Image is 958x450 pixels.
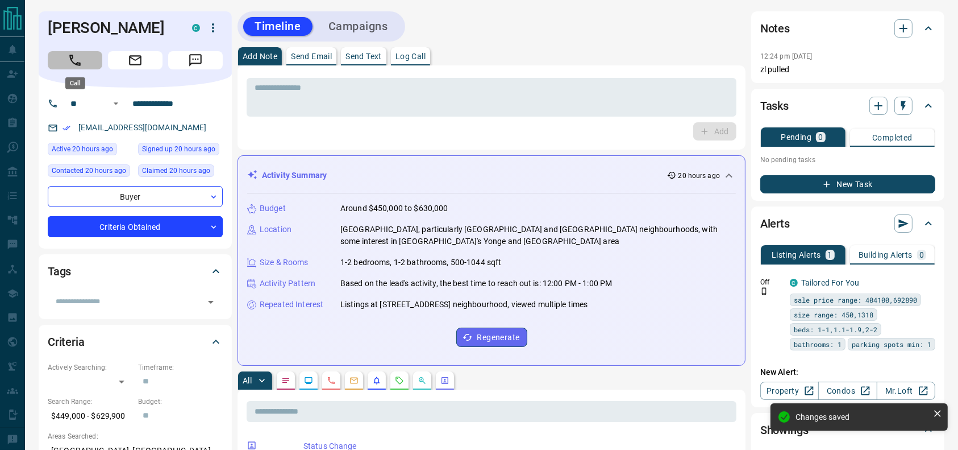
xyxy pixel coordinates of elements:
p: [GEOGRAPHIC_DATA], particularly [GEOGRAPHIC_DATA] and [GEOGRAPHIC_DATA] neighbourhoods, with some... [340,224,736,247]
a: Tailored For You [801,278,859,287]
div: Buyer [48,186,223,207]
p: $449,000 - $629,900 [48,407,132,426]
a: Mr.Loft [877,382,935,400]
p: Log Call [395,52,426,60]
p: All [243,377,252,385]
a: Property [760,382,819,400]
div: Criteria [48,328,223,356]
svg: Opportunities [418,376,427,385]
svg: Requests [395,376,404,385]
h2: Notes [760,19,790,38]
p: Activity Summary [262,170,327,181]
svg: Notes [281,376,290,385]
div: Alerts [760,210,935,237]
div: condos.ca [790,279,798,287]
p: Add Note [243,52,277,60]
p: Size & Rooms [260,257,309,269]
div: Thu Aug 21 2025 [138,164,223,180]
p: 20 hours ago [678,171,720,181]
div: Tags [48,258,223,285]
h2: Tags [48,262,71,280]
span: Message [168,51,223,69]
div: Showings [760,416,935,444]
svg: Listing Alerts [372,376,381,385]
button: Regenerate [456,328,527,347]
span: Call [48,51,102,69]
svg: Push Notification Only [760,287,768,295]
p: Timeframe: [138,362,223,373]
p: 1-2 bedrooms, 1-2 bathrooms, 500-1044 sqft [340,257,502,269]
p: Search Range: [48,397,132,407]
p: Off [760,277,783,287]
div: Activity Summary20 hours ago [247,165,736,186]
p: Listing Alerts [772,251,821,259]
span: Claimed 20 hours ago [142,165,210,176]
p: Areas Searched: [48,431,223,441]
div: Thu Aug 21 2025 [48,143,132,159]
p: Send Email [291,52,332,60]
h2: Criteria [48,333,85,351]
button: New Task [760,175,935,193]
p: Based on the lead's activity, the best time to reach out is: 12:00 PM - 1:00 PM [340,278,612,290]
p: Budget: [138,397,223,407]
p: zl pulled [760,64,935,76]
p: Budget [260,203,286,214]
svg: Calls [327,376,336,385]
div: Call [65,77,85,89]
button: Timeline [243,17,313,36]
div: condos.ca [192,24,200,32]
svg: Emails [349,376,359,385]
div: Thu Aug 21 2025 [138,143,223,159]
svg: Agent Actions [440,376,449,385]
button: Open [203,294,219,310]
span: Contacted 20 hours ago [52,165,126,176]
a: [EMAIL_ADDRESS][DOMAIN_NAME] [78,123,207,132]
p: Repeated Interest [260,299,323,311]
span: size range: 450,1318 [794,309,873,320]
span: Email [108,51,163,69]
p: No pending tasks [760,151,935,168]
div: Criteria Obtained [48,216,223,237]
div: Thu Aug 21 2025 [48,164,132,180]
span: beds: 1-1,1.1-1.9,2-2 [794,324,877,335]
svg: Email Verified [63,124,70,132]
p: Activity Pattern [260,278,315,290]
button: Campaigns [317,17,399,36]
span: bathrooms: 1 [794,338,842,350]
p: Actively Searching: [48,362,132,373]
p: 0 [818,133,823,141]
svg: Lead Browsing Activity [304,376,313,385]
h2: Tasks [760,97,789,115]
p: 0 [919,251,924,259]
h1: [PERSON_NAME] [48,19,175,37]
h2: Showings [760,421,809,439]
span: sale price range: 404100,692890 [794,294,917,305]
p: Listings at [STREET_ADDRESS] neighbourhood, viewed multiple times [340,299,588,311]
h2: Alerts [760,214,790,233]
button: Open [109,97,123,110]
p: Building Alerts [859,251,913,259]
span: Signed up 20 hours ago [142,143,215,155]
p: New Alert: [760,366,935,378]
p: Around $450,000 to $630,000 [340,203,448,214]
span: parking spots min: 1 [852,338,931,350]
p: Completed [872,134,913,142]
a: Condos [818,382,877,400]
div: Notes [760,15,935,42]
p: 1 [828,251,832,259]
p: 12:24 pm [DATE] [760,52,813,60]
p: Pending [781,133,811,141]
span: Active 20 hours ago [52,143,113,155]
div: Changes saved [795,412,928,422]
p: Send Text [345,52,382,60]
div: Tasks [760,92,935,119]
p: Location [260,224,291,236]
